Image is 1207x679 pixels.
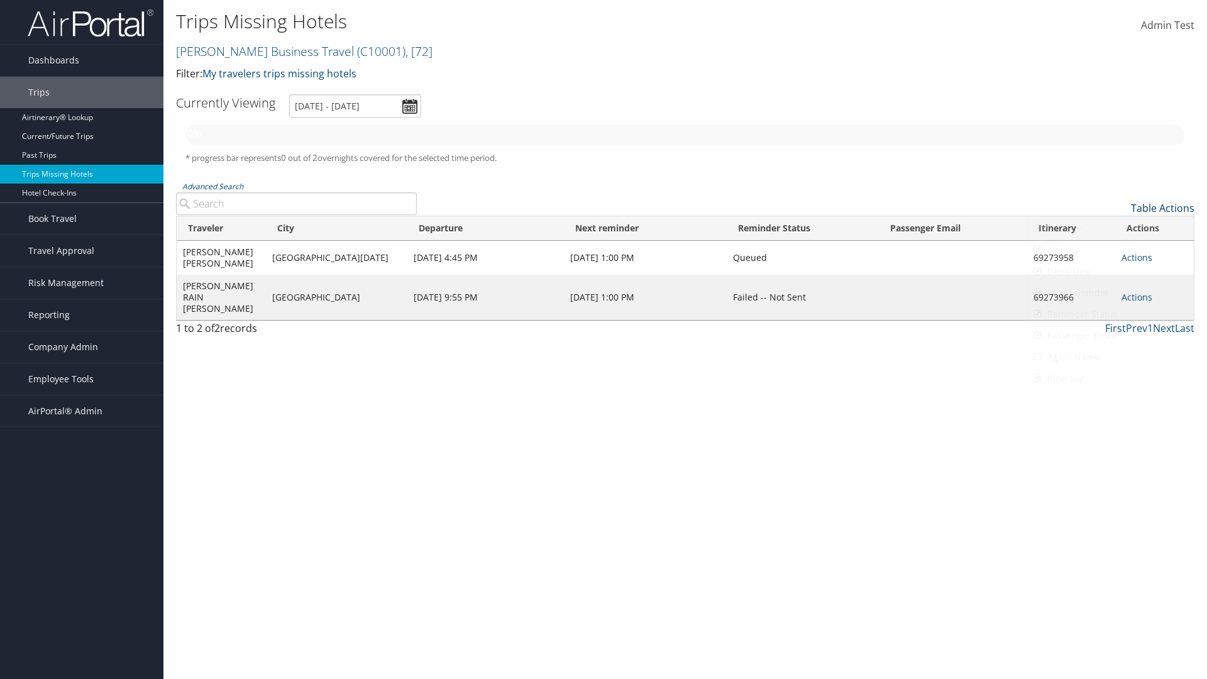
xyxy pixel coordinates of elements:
span: Employee Tools [28,363,94,395]
span: Book Travel [28,203,77,235]
a: Agent Name [1028,346,1194,368]
a: Reminder Status [1028,304,1194,325]
a: Departure [1028,261,1194,282]
span: Reporting [28,299,70,331]
span: Risk Management [28,267,104,299]
span: AirPortal® Admin [28,395,102,427]
img: airportal-logo.png [28,8,153,38]
a: Next reminder [1028,282,1194,304]
a: Itinerary [1028,368,1194,389]
span: Trips [28,77,50,108]
span: Dashboards [28,45,79,76]
a: City [1028,240,1194,261]
a: Traveler [1028,218,1194,240]
span: Company Admin [28,331,98,363]
span: Travel Approval [28,235,94,267]
a: Passenger Email [1028,325,1194,346]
